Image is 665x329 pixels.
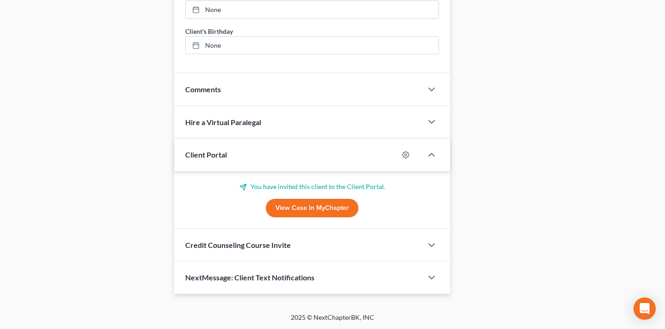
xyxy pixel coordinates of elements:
[634,297,656,320] div: Open Intercom Messenger
[185,273,314,282] span: NextMessage: Client Text Notifications
[186,37,439,54] a: None
[186,1,439,19] a: None
[185,118,261,127] span: Hire a Virtual Paralegal
[185,240,291,249] span: Credit Counseling Course Invite
[185,26,233,36] div: Client's Birthday
[185,150,227,159] span: Client Portal
[266,199,358,217] a: View Case in MyChapter
[185,85,221,94] span: Comments
[185,182,439,191] p: You have invited this client to the Client Portal.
